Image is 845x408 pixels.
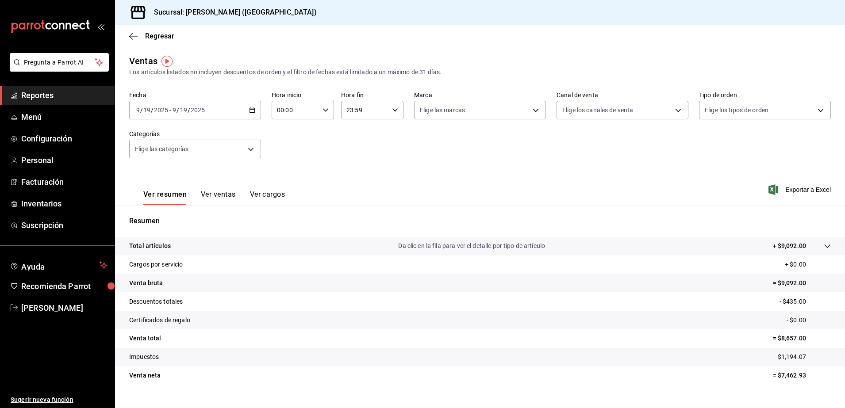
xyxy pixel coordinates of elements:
[414,92,546,98] label: Marca
[135,145,189,153] span: Elige las categorías
[10,53,109,72] button: Pregunta a Parrot AI
[773,278,831,288] p: = $9,092.00
[169,107,171,114] span: -
[129,352,159,362] p: Impuestos
[773,241,806,251] p: + $9,092.00
[420,106,465,114] span: Elige las marcas
[785,260,831,269] p: + $0.00
[341,92,403,98] label: Hora fin
[129,68,831,77] div: Los artículos listados no incluyen descuentos de orden y el filtro de fechas está limitado a un m...
[129,316,190,325] p: Certificados de regalo
[705,106,768,114] span: Elige los tipos de orden
[21,133,108,145] span: Configuración
[21,260,96,271] span: Ayuda
[6,64,109,73] a: Pregunta a Parrot AI
[129,278,163,288] p: Venta bruta
[398,241,545,251] p: Da clic en la fila para ver el detalle por tipo de artículo
[97,23,104,30] button: open_drawer_menu
[190,107,205,114] input: ----
[177,107,179,114] span: /
[787,316,831,325] p: - $0.00
[129,241,171,251] p: Total artículos
[129,32,174,40] button: Regresar
[129,371,161,380] p: Venta neta
[21,219,108,231] span: Suscripción
[129,216,831,226] p: Resumen
[140,107,143,114] span: /
[699,92,831,98] label: Tipo de orden
[201,190,236,205] button: Ver ventas
[21,280,108,292] span: Recomienda Parrot
[136,107,140,114] input: --
[770,184,831,195] button: Exportar a Excel
[11,395,108,404] span: Sugerir nueva función
[143,107,151,114] input: --
[129,260,183,269] p: Cargos por servicio
[557,92,688,98] label: Canal de venta
[775,352,831,362] p: - $1,194.07
[21,111,108,123] span: Menú
[780,297,831,306] p: - $435.00
[129,54,157,68] div: Ventas
[562,106,633,114] span: Elige los canales de venta
[180,107,188,114] input: --
[129,334,161,343] p: Venta total
[21,154,108,166] span: Personal
[161,56,173,67] img: Tooltip marker
[188,107,190,114] span: /
[129,297,183,306] p: Descuentos totales
[147,7,317,18] h3: Sucursal: [PERSON_NAME] ([GEOGRAPHIC_DATA])
[21,302,108,314] span: [PERSON_NAME]
[24,58,95,67] span: Pregunta a Parrot AI
[773,334,831,343] p: = $8,657.00
[172,107,177,114] input: --
[151,107,154,114] span: /
[21,176,108,188] span: Facturación
[773,371,831,380] p: = $7,462.93
[145,32,174,40] span: Regresar
[129,131,261,137] label: Categorías
[21,89,108,101] span: Reportes
[129,92,261,98] label: Fecha
[143,190,285,205] div: navigation tabs
[143,190,187,205] button: Ver resumen
[250,190,285,205] button: Ver cargos
[272,92,334,98] label: Hora inicio
[21,198,108,210] span: Inventarios
[154,107,169,114] input: ----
